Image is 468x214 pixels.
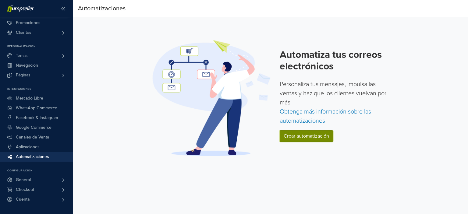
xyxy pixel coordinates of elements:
[280,49,391,72] h2: Automatiza tus correos electrónicos
[16,152,49,162] span: Automatizaciones
[7,87,73,91] p: Integraciones
[280,80,391,125] p: Personaliza tus mensajes, impulsa las ventas y haz que los clientes vuelvan por más.
[16,28,31,37] span: Clientes
[151,39,272,156] img: Automation
[16,123,51,132] span: Google Commerce
[280,130,333,142] a: Crear automatización
[16,70,30,80] span: Páginas
[7,45,73,48] p: Personalización
[7,169,73,173] p: Configuración
[16,185,34,195] span: Checkout
[78,2,126,15] div: Automatizaciones
[16,113,58,123] span: Facebook & Instagram
[16,132,49,142] span: Canales de Venta
[16,51,28,61] span: Temas
[16,175,31,185] span: General
[16,195,30,204] span: Cuenta
[16,93,43,103] span: Mercado Libre
[16,142,40,152] span: Aplicaciones
[16,103,57,113] span: WhatsApp Commerce
[16,18,41,28] span: Promociones
[16,61,38,70] span: Navegación
[280,108,371,125] a: Obtenga más información sobre las automatizaciones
